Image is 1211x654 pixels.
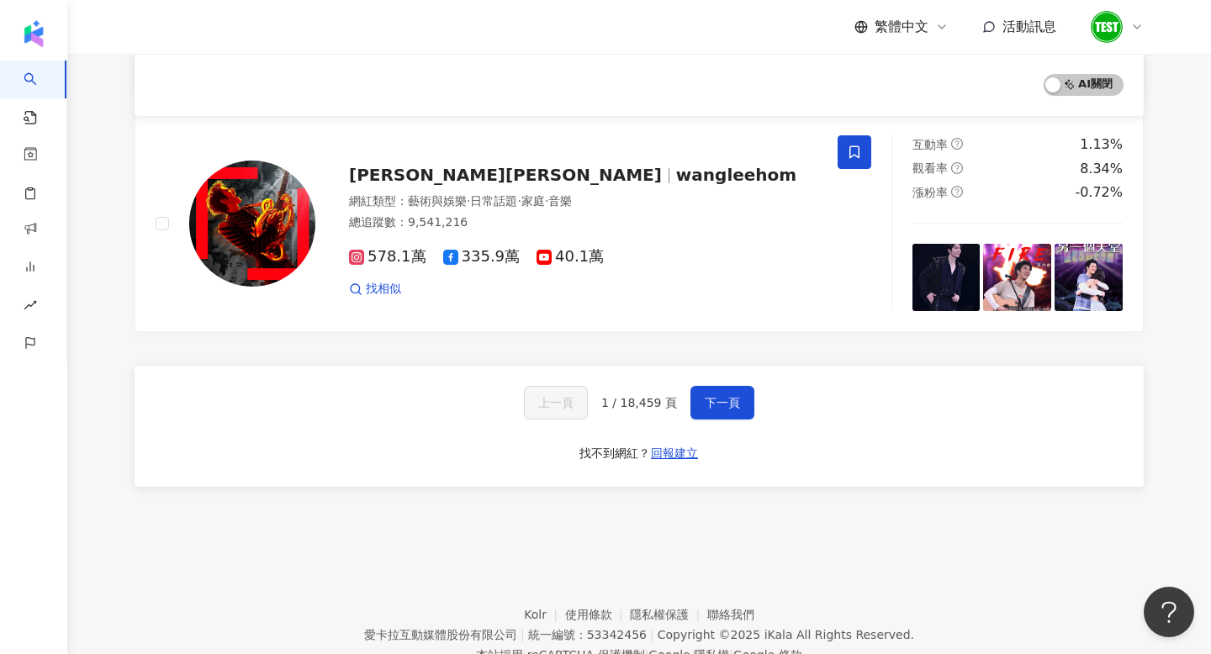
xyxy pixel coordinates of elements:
[1091,11,1123,43] img: unnamed.png
[651,446,698,460] span: 回報建立
[24,288,37,326] span: rise
[912,138,948,151] span: 互動率
[349,214,817,231] div: 總追蹤數 ： 9,541,216
[658,628,914,641] div: Copyright © 2025 All Rights Reserved.
[912,186,948,199] span: 漲粉率
[20,20,47,47] img: logo icon
[579,446,650,462] div: 找不到網紅？
[364,628,517,641] div: 愛卡拉互動媒體股份有限公司
[875,18,928,36] span: 繁體中文
[676,165,796,185] span: wangleehom
[135,114,1144,332] a: KOL Avatar[PERSON_NAME][PERSON_NAME]wangleehom網紅類型：藝術與娛樂·日常話題·家庭·音樂總追蹤數：9,541,216578.1萬335.9萬40.1...
[528,628,647,641] div: 統一編號：53342456
[545,194,548,208] span: ·
[24,61,57,126] a: search
[951,186,963,198] span: question-circle
[912,161,948,175] span: 觀看率
[467,194,470,208] span: ·
[707,608,754,621] a: 聯絡我們
[443,248,521,266] span: 335.9萬
[1075,183,1123,202] div: -0.72%
[951,138,963,150] span: question-circle
[366,281,401,298] span: 找相似
[548,194,572,208] span: 音樂
[189,161,315,287] img: KOL Avatar
[349,248,426,266] span: 578.1萬
[1144,587,1194,637] iframe: Help Scout Beacon - Open
[349,165,662,185] span: [PERSON_NAME][PERSON_NAME]
[705,396,740,409] span: 下一頁
[1080,135,1123,154] div: 1.13%
[690,386,754,419] button: 下一頁
[517,194,521,208] span: ·
[1055,244,1123,312] img: post-image
[521,628,525,641] span: |
[1080,160,1123,178] div: 8.34%
[1002,18,1056,34] span: 活動訊息
[524,608,564,621] a: Kolr
[349,193,817,210] div: 網紅類型 ：
[650,440,699,467] button: 回報建立
[630,608,707,621] a: 隱私權保護
[524,386,588,419] button: 上一頁
[537,248,604,266] span: 40.1萬
[764,628,793,641] a: iKala
[983,244,1051,312] img: post-image
[565,608,631,621] a: 使用條款
[601,396,677,409] span: 1 / 18,459 頁
[408,194,467,208] span: 藝術與娛樂
[349,281,401,298] a: 找相似
[951,162,963,174] span: question-circle
[650,628,654,641] span: |
[912,244,981,312] img: post-image
[521,194,545,208] span: 家庭
[470,194,517,208] span: 日常話題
